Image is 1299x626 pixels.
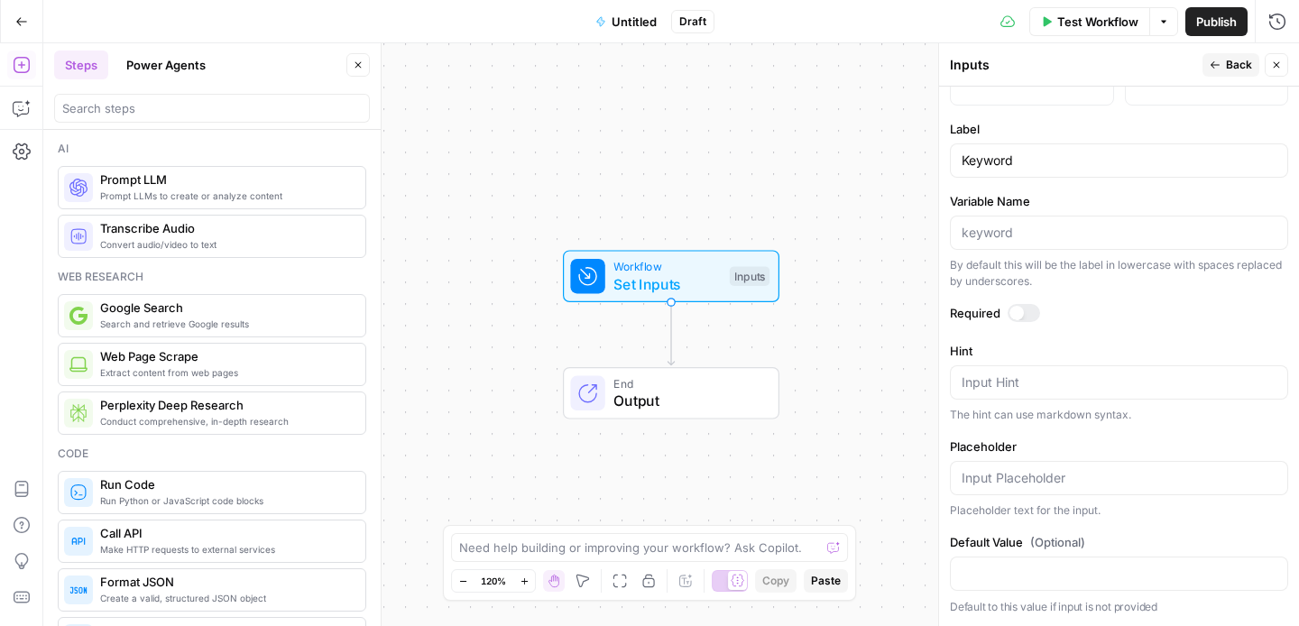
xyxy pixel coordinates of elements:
div: Inputs [950,56,1197,74]
span: Back [1226,57,1252,73]
button: Power Agents [115,51,216,79]
span: Prompt LLMs to create or analyze content [100,189,351,203]
div: By default this will be the label in lowercase with spaces replaced by underscores. [950,257,1288,290]
span: Create a valid, structured JSON object [100,591,351,605]
span: Convert audio/video to text [100,237,351,252]
span: End [613,374,760,391]
button: Copy [755,569,797,593]
div: EndOutput [503,367,839,419]
div: Code [58,446,366,462]
span: Perplexity Deep Research [100,396,351,414]
label: Variable Name [950,192,1288,210]
div: Ai [58,141,366,157]
span: Extract content from web pages [100,365,351,380]
button: Untitled [585,7,668,36]
input: Search steps [62,99,362,117]
span: Run Code [100,475,351,493]
g: Edge from start to end [668,302,674,365]
span: Web Page Scrape [100,347,351,365]
div: WorkflowSet InputsInputs [503,250,839,302]
button: Back [1202,53,1259,77]
span: Google Search [100,299,351,317]
div: Web research [58,269,366,285]
span: Workflow [613,258,721,275]
span: Make HTTP requests to external services [100,542,351,557]
div: The hint can use markdown syntax. [950,407,1288,423]
span: Copy [762,573,789,589]
span: Draft [679,14,706,30]
label: Label [950,120,1288,138]
button: Steps [54,51,108,79]
button: Test Workflow [1029,7,1149,36]
span: Test Workflow [1057,13,1138,31]
button: Publish [1185,7,1248,36]
span: Conduct comprehensive, in-depth research [100,414,351,428]
span: Publish [1196,13,1237,31]
span: Untitled [612,13,657,31]
input: Input Label [962,152,1276,170]
span: Paste [811,573,841,589]
span: Run Python or JavaScript code blocks [100,493,351,508]
p: Default to this value if input is not provided [950,598,1288,616]
span: Set Inputs [613,273,721,295]
input: keyword [962,224,1276,242]
label: Hint [950,342,1288,360]
span: Format JSON [100,573,351,591]
span: Search and retrieve Google results [100,317,351,331]
span: Prompt LLM [100,170,351,189]
div: Placeholder text for the input. [950,502,1288,519]
span: Output [613,390,760,411]
label: Placeholder [950,437,1288,456]
label: Required [950,304,1288,322]
button: Paste [804,569,848,593]
div: Inputs [730,266,769,286]
span: Transcribe Audio [100,219,351,237]
span: 120% [481,574,506,588]
span: Call API [100,524,351,542]
input: Input Placeholder [962,469,1276,487]
label: Default Value [950,533,1288,551]
span: (Optional) [1030,533,1085,551]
